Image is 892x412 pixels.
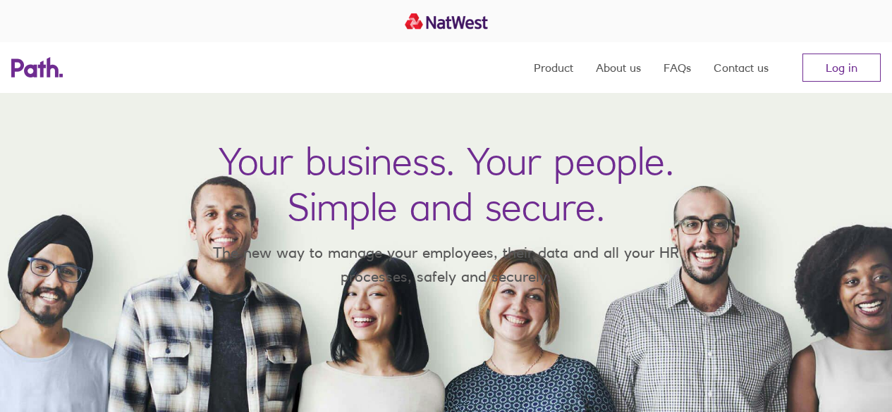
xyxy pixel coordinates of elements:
a: Product [534,42,573,93]
a: About us [596,42,641,93]
a: FAQs [664,42,691,93]
a: Contact us [714,42,769,93]
h1: Your business. Your people. Simple and secure. [219,138,674,230]
p: The new way to manage your employees, their data and all your HR processes, safely and securely. [193,241,700,288]
a: Log in [802,54,881,82]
